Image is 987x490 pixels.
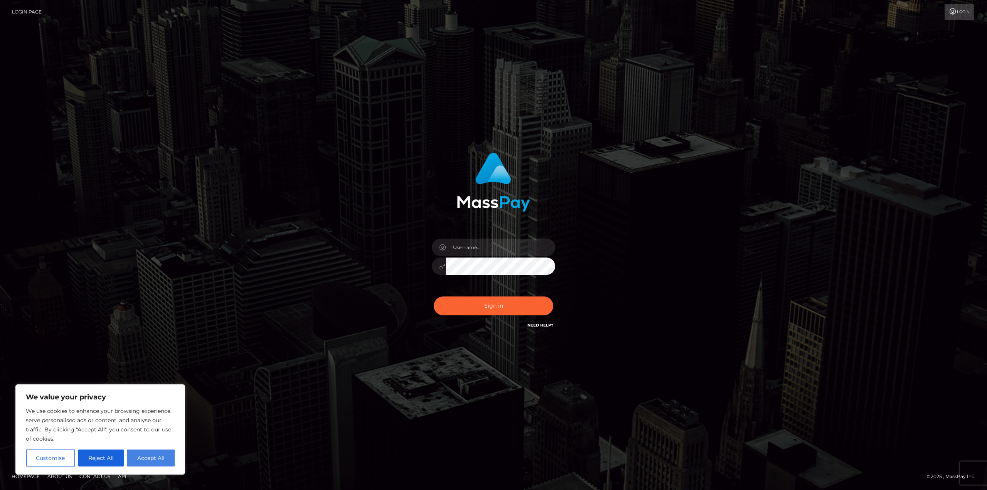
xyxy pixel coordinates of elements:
[76,470,113,482] a: Contact Us
[945,4,974,20] a: Login
[457,153,530,212] img: MassPay Login
[12,4,42,20] a: Login Page
[446,239,555,256] input: Username...
[8,470,43,482] a: Homepage
[44,470,75,482] a: About Us
[115,470,130,482] a: API
[527,323,553,328] a: Need Help?
[15,384,185,475] div: We value your privacy
[78,450,124,466] button: Reject All
[26,406,175,443] p: We use cookies to enhance your browsing experience, serve personalised ads or content, and analys...
[26,450,75,466] button: Customise
[26,392,175,402] p: We value your privacy
[434,296,553,315] button: Sign in
[927,472,981,481] div: © 2025 , MassPay Inc.
[127,450,175,466] button: Accept All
